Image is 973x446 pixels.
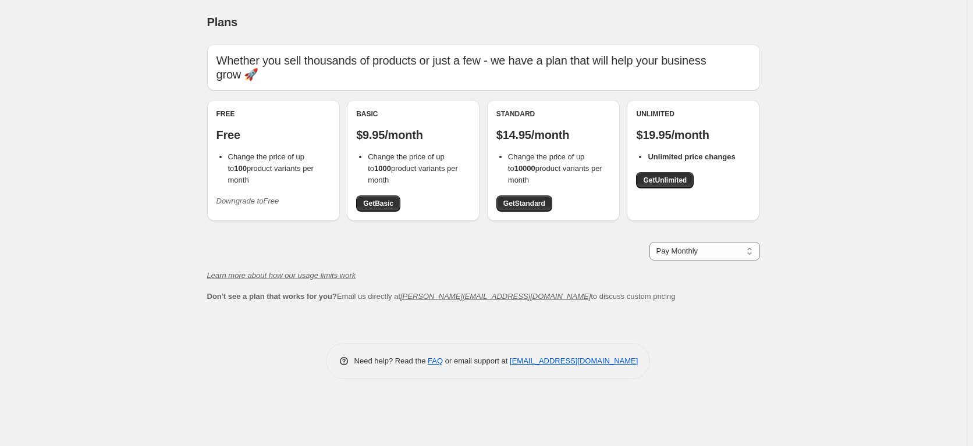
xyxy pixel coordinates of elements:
[234,164,247,173] b: 100
[428,356,443,365] a: FAQ
[216,128,331,142] p: Free
[207,271,356,280] a: Learn more about how our usage limits work
[216,109,331,119] div: Free
[209,192,286,210] button: Downgrade toFree
[636,128,750,142] p: $19.95/month
[443,356,510,365] span: or email support at
[216,53,751,81] p: Whether you sell thousands of products or just a few - we have a plan that will help your busines...
[356,128,470,142] p: $9.95/month
[503,199,545,208] span: Get Standard
[636,109,750,119] div: Unlimited
[216,197,279,205] i: Downgrade to Free
[354,356,428,365] span: Need help? Read the
[400,292,591,301] a: [PERSON_NAME][EMAIL_ADDRESS][DOMAIN_NAME]
[496,109,610,119] div: Standard
[356,195,400,212] a: GetBasic
[374,164,391,173] b: 1000
[648,152,735,161] b: Unlimited price changes
[496,128,610,142] p: $14.95/month
[207,16,237,28] span: Plans
[363,199,393,208] span: Get Basic
[643,176,687,185] span: Get Unlimited
[514,164,535,173] b: 10000
[228,152,314,184] span: Change the price of up to product variants per month
[368,152,458,184] span: Change the price of up to product variants per month
[496,195,552,212] a: GetStandard
[508,152,602,184] span: Change the price of up to product variants per month
[356,109,470,119] div: Basic
[510,356,638,365] a: [EMAIL_ADDRESS][DOMAIN_NAME]
[636,172,694,188] a: GetUnlimited
[207,292,676,301] span: Email us directly at to discuss custom pricing
[207,292,337,301] b: Don't see a plan that works for you?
